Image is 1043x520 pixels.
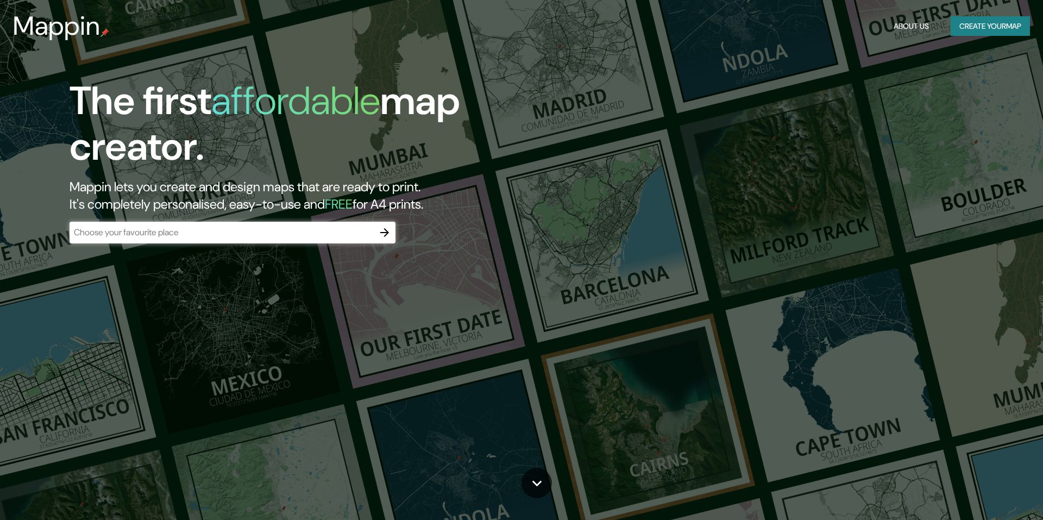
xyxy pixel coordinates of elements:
img: mappin-pin [100,28,109,37]
button: Create yourmap [951,16,1030,36]
h3: Mappin [13,11,100,41]
input: Choose your favourite place [70,226,374,239]
h1: affordable [211,76,380,126]
h1: The first map creator. [70,78,591,178]
button: About Us [889,16,933,36]
h5: FREE [325,196,353,212]
iframe: Help widget launcher [946,478,1031,508]
h2: Mappin lets you create and design maps that are ready to print. It's completely personalised, eas... [70,178,591,213]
